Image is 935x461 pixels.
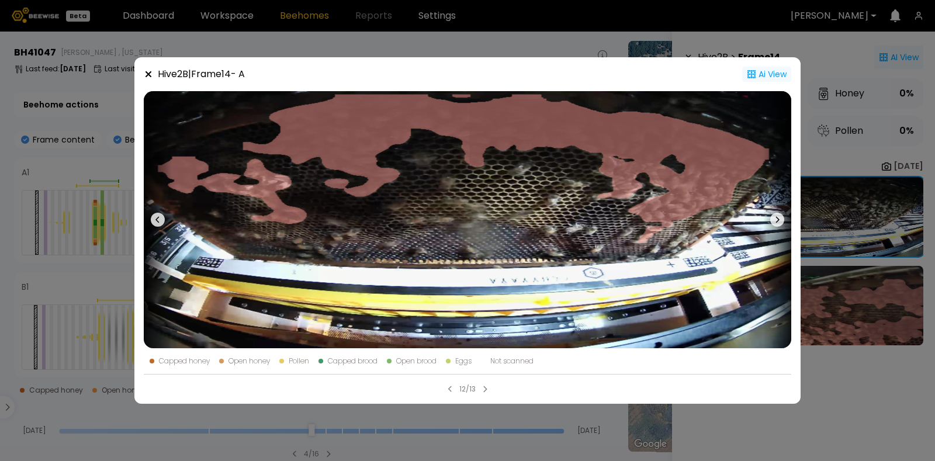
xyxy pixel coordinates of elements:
div: Capped honey [159,358,210,365]
div: Open honey [228,358,270,365]
div: Ai View [742,67,791,82]
div: Eggs [455,358,472,365]
div: Open brood [396,358,437,365]
span: - A [231,67,245,81]
div: 12/13 [459,384,476,394]
strong: Frame 14 [191,67,231,81]
div: Hive 2 B | [158,67,245,81]
div: Not scanned [490,358,534,365]
img: 20250824_105407_-0700-b-1315-front-41047-ACHHNNCA.jpg [144,91,791,348]
div: Pollen [289,358,309,365]
div: Capped brood [328,358,378,365]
